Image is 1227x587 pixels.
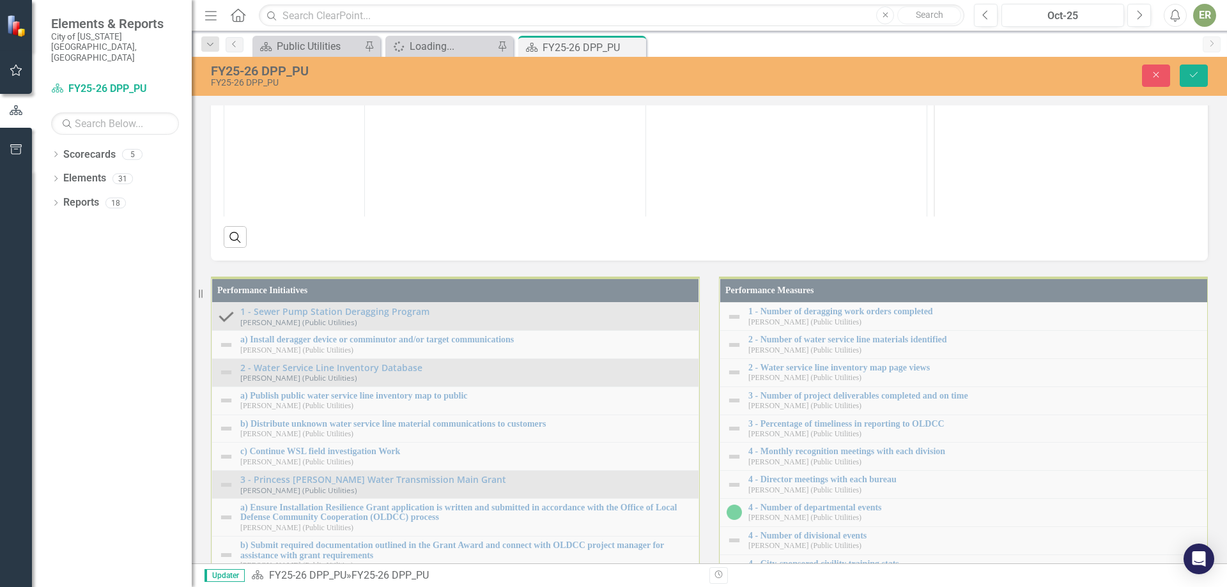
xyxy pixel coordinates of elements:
div: FY25-26 DPP_PU [211,64,770,78]
div: 18 [105,197,126,208]
div: 5 [122,149,143,160]
span: Elements & Reports [51,16,179,31]
a: FY25-26 DPP_PU [269,569,346,581]
div: Loading... [410,38,494,54]
a: Reports [63,195,99,210]
button: Oct-25 [1001,4,1124,27]
div: 31 [112,173,133,184]
div: Open Intercom Messenger [1184,544,1214,574]
div: FY25-26 DPP_PU [543,40,643,56]
button: Search [897,6,961,24]
a: Elements [63,171,106,186]
small: City of [US_STATE][GEOGRAPHIC_DATA], [GEOGRAPHIC_DATA] [51,31,179,63]
div: FY25-26 DPP_PU [211,78,770,88]
img: ClearPoint Strategy [6,13,30,38]
span: Search [916,10,943,20]
span: Updater [204,569,245,582]
iframe: Rich Text Area [935,1,1200,224]
div: Public Utilities [277,38,361,54]
input: Search Below... [51,112,179,135]
div: Oct-25 [1006,8,1120,24]
div: FY25-26 DPP_PU [351,569,429,581]
button: ER [1193,4,1216,27]
div: » [251,568,700,583]
a: Scorecards [63,148,116,162]
a: FY25-26 DPP_PU [51,82,179,96]
input: Search ClearPoint... [259,4,964,27]
a: Loading... [389,38,494,54]
a: Public Utilities [256,38,361,54]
